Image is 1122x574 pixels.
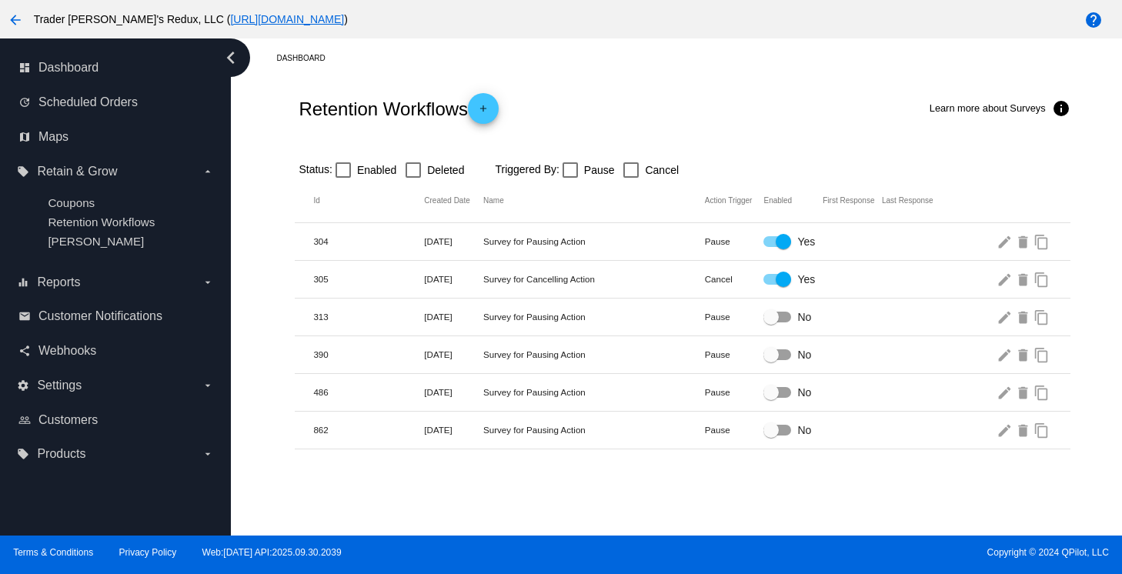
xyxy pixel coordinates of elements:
[483,274,705,284] mat-cell: Survey for Cancelling Action
[483,236,705,246] mat-cell: Survey for Pausing Action
[997,380,1015,404] mat-icon: edit
[37,275,80,289] span: Reports
[18,345,31,357] i: share
[34,13,348,25] span: Trader [PERSON_NAME]'s Redux, LLC ( )
[997,267,1015,291] mat-icon: edit
[313,425,424,435] mat-cell: 862
[38,309,162,323] span: Customer Notifications
[882,196,941,205] mat-header-cell: Last Response
[1015,305,1034,329] mat-icon: delete
[797,422,811,438] span: No
[38,413,98,427] span: Customers
[313,312,424,322] mat-cell: 313
[299,93,499,124] h2: Retention Workflows
[424,387,483,397] mat-cell: [DATE]
[1034,418,1052,442] mat-icon: content_copy
[1015,418,1034,442] mat-icon: delete
[1034,305,1052,329] mat-icon: content_copy
[38,95,138,109] span: Scheduled Orders
[18,414,31,426] i: people_outline
[705,349,764,359] mat-cell: Pause
[1034,342,1052,366] mat-icon: content_copy
[17,448,29,460] i: local_offer
[119,547,177,558] a: Privacy Policy
[313,196,424,205] mat-header-cell: Id
[38,61,99,75] span: Dashboard
[574,547,1109,558] span: Copyright © 2024 QPilot, LLC
[424,196,483,205] mat-header-cell: Created Date
[18,62,31,74] i: dashboard
[18,125,214,149] a: map Maps
[313,387,424,397] mat-cell: 486
[483,349,705,359] mat-cell: Survey for Pausing Action
[705,236,764,246] mat-cell: Pause
[18,90,214,115] a: update Scheduled Orders
[17,165,29,178] i: local_offer
[424,312,483,322] mat-cell: [DATE]
[48,196,95,209] a: Coupons
[313,236,424,246] mat-cell: 304
[930,102,1046,114] span: Learn more about Surveys
[427,161,464,179] span: Deleted
[48,215,155,229] span: Retention Workflows
[313,349,424,359] mat-cell: 390
[705,387,764,397] mat-cell: Pause
[997,418,1015,442] mat-icon: edit
[1034,267,1052,291] mat-icon: content_copy
[705,425,764,435] mat-cell: Pause
[797,272,815,287] span: Yes
[1052,99,1070,118] mat-icon: info
[1015,342,1034,366] mat-icon: delete
[483,425,705,435] mat-cell: Survey for Pausing Action
[13,547,93,558] a: Terms & Conditions
[424,274,483,284] mat-cell: [DATE]
[1084,11,1103,29] mat-icon: help
[230,13,344,25] a: [URL][DOMAIN_NAME]
[219,45,243,70] i: chevron_left
[645,161,679,179] span: Cancel
[763,196,823,205] mat-header-cell: Enabled
[18,96,31,108] i: update
[202,547,342,558] a: Web:[DATE] API:2025.09.30.2039
[1015,380,1034,404] mat-icon: delete
[797,234,815,249] span: Yes
[202,276,214,289] i: arrow_drop_down
[17,379,29,392] i: settings
[202,379,214,392] i: arrow_drop_down
[18,310,31,322] i: email
[18,339,214,363] a: share Webhooks
[38,130,68,144] span: Maps
[495,163,559,175] span: Triggered By:
[18,55,214,80] a: dashboard Dashboard
[424,349,483,359] mat-cell: [DATE]
[1034,229,1052,253] mat-icon: content_copy
[299,163,332,175] span: Status:
[202,165,214,178] i: arrow_drop_down
[38,344,96,358] span: Webhooks
[997,305,1015,329] mat-icon: edit
[584,161,615,179] span: Pause
[48,235,144,248] a: [PERSON_NAME]
[202,448,214,460] i: arrow_drop_down
[705,274,764,284] mat-cell: Cancel
[18,304,214,329] a: email Customer Notifications
[37,165,117,179] span: Retain & Grow
[1034,380,1052,404] mat-icon: content_copy
[483,196,705,205] mat-header-cell: Name
[37,379,82,392] span: Settings
[997,229,1015,253] mat-icon: edit
[276,46,339,70] a: Dashboard
[483,312,705,322] mat-cell: Survey for Pausing Action
[797,385,811,400] span: No
[18,131,31,143] i: map
[313,274,424,284] mat-cell: 305
[483,387,705,397] mat-cell: Survey for Pausing Action
[1015,267,1034,291] mat-icon: delete
[424,236,483,246] mat-cell: [DATE]
[37,447,85,461] span: Products
[797,309,811,325] span: No
[424,425,483,435] mat-cell: [DATE]
[997,342,1015,366] mat-icon: edit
